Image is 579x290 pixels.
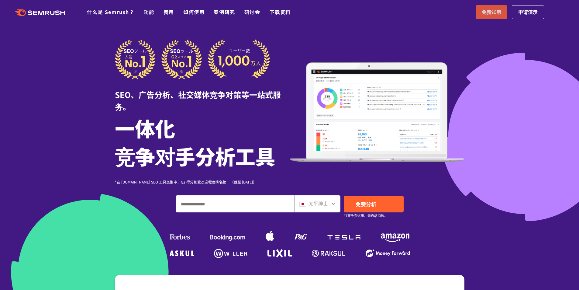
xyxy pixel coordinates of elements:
a: 免费试用 [476,5,507,19]
font: 免费试用 [482,8,501,16]
a: 申请演示 [512,5,544,19]
font: *在 [DOMAIN_NAME] SEO 工具类别中，G2 得分和受欢迎程度排名第一（截至 [DATE]） [115,179,257,184]
input: 输入域名、关键字或 URL [176,196,294,212]
a: 研讨会 [244,8,260,16]
font: 太平绅士 [308,200,328,207]
a: 案例研究 [214,8,235,16]
font: 一体化 [115,113,175,142]
font: 免费分析 [356,200,376,208]
a: 功能 [144,8,154,16]
a: 免费分析 [344,196,404,212]
a: 什么是 Semrush？ [87,8,134,16]
a: 如何使用 [183,8,205,16]
a: 下载资料 [270,8,291,16]
a: 费用 [164,8,174,16]
font: 竞争对手分析工具 [115,141,275,170]
font: SEO、广告分析、社交媒体竞争对策等一站式服务。 [115,89,281,112]
font: *7天免费试用。无自动扣款。 [344,213,388,218]
font: 申请演示 [518,8,538,16]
